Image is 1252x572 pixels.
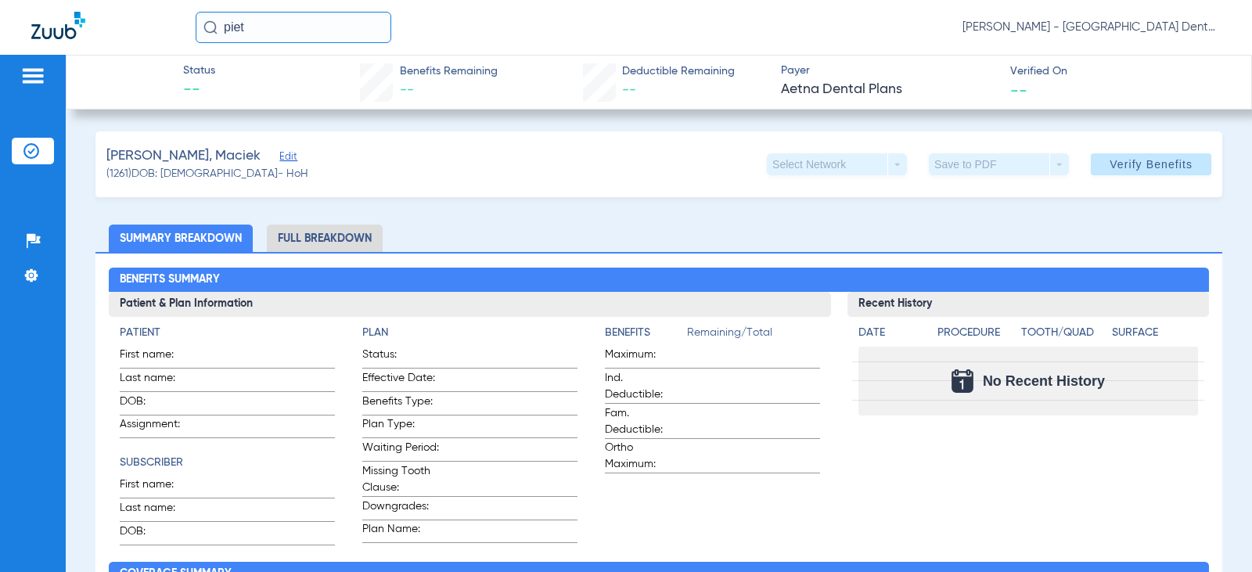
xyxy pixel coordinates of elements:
span: Downgrades: [362,498,439,520]
span: Verified On [1010,63,1226,80]
span: Ind. Deductible: [605,370,682,403]
li: Summary Breakdown [109,225,253,252]
span: Fam. Deductible: [605,405,682,438]
span: No Recent History [983,373,1105,389]
span: (1261) DOB: [DEMOGRAPHIC_DATA] - HoH [106,166,308,182]
span: Status: [362,347,439,368]
span: Edit [279,151,293,166]
span: Benefits Type: [362,394,439,415]
span: First name: [120,477,196,498]
h4: Surface [1112,325,1197,341]
span: DOB: [120,394,196,415]
span: -- [1010,81,1027,98]
span: Benefits Remaining [400,63,498,80]
span: Last name: [120,500,196,521]
li: Full Breakdown [267,225,383,252]
span: -- [183,80,215,102]
h4: Tooth/Quad [1021,325,1106,341]
h4: Patient [120,325,335,341]
h2: Benefits Summary [109,268,1208,293]
h3: Patient & Plan Information [109,292,831,317]
span: -- [400,83,414,97]
span: Payer [781,63,997,79]
span: [PERSON_NAME], Maciek [106,146,261,166]
h4: Procedure [937,325,1015,341]
span: Waiting Period: [362,440,439,461]
h4: Date [858,325,924,341]
span: -- [622,83,636,97]
app-breakdown-title: Benefits [605,325,687,347]
span: Aetna Dental Plans [781,80,997,99]
h4: Benefits [605,325,687,341]
input: Search for patients [196,12,391,43]
button: Verify Benefits [1091,153,1211,175]
img: Search Icon [203,20,218,34]
img: Zuub Logo [31,12,85,39]
span: Missing Tooth Clause: [362,463,439,496]
span: Last name: [120,370,196,391]
span: Assignment: [120,416,196,437]
span: Remaining/Total [687,325,820,347]
h3: Recent History [847,292,1208,317]
app-breakdown-title: Date [858,325,924,347]
span: DOB: [120,523,196,545]
span: [PERSON_NAME] - [GEOGRAPHIC_DATA] Dental Care [962,20,1221,35]
h4: Subscriber [120,455,335,471]
span: Plan Type: [362,416,439,437]
app-breakdown-title: Surface [1112,325,1197,347]
app-breakdown-title: Procedure [937,325,1015,347]
span: Maximum: [605,347,682,368]
span: Deductible Remaining [622,63,735,80]
app-breakdown-title: Tooth/Quad [1021,325,1106,347]
span: Status [183,63,215,79]
h4: Plan [362,325,577,341]
span: First name: [120,347,196,368]
img: hamburger-icon [20,67,45,85]
span: Effective Date: [362,370,439,391]
span: Verify Benefits [1110,158,1193,171]
span: Ortho Maximum: [605,440,682,473]
span: Plan Name: [362,521,439,542]
img: Calendar [952,369,973,393]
